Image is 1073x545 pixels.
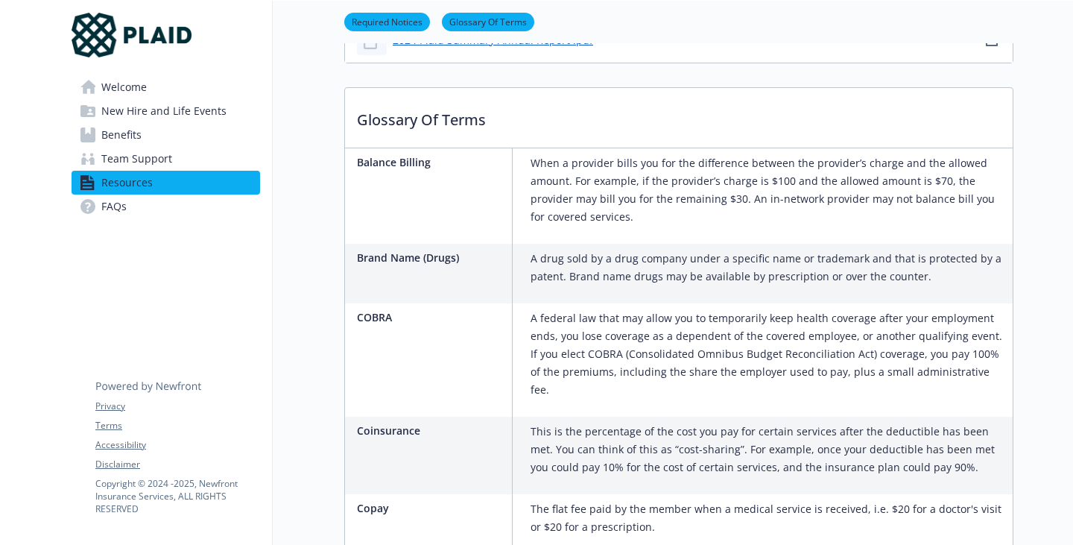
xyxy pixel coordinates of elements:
p: Balance Billing [357,154,506,170]
p: The flat fee paid by the member when a medical service is received, i.e. $20 for a doctor's visit... [531,500,1007,536]
p: Brand Name (Drugs) [357,250,506,265]
p: This is the percentage of the cost you pay for certain services after the deductible has been met... [531,423,1007,476]
a: New Hire and Life Events [72,99,260,123]
p: Coinsurance [357,423,506,438]
a: Team Support [72,147,260,171]
a: Required Notices [344,14,430,28]
span: Resources [101,171,153,195]
a: Welcome [72,75,260,99]
a: Benefits [72,123,260,147]
p: COBRA [357,309,506,325]
a: FAQs [72,195,260,218]
a: Glossary Of Terms [442,14,534,28]
p: Glossary Of Terms [345,88,1013,143]
p: A federal law that may allow you to temporarily keep health coverage after your employment ends, ... [531,309,1007,399]
span: FAQs [101,195,127,218]
span: Welcome [101,75,147,99]
a: Accessibility [95,438,259,452]
span: Team Support [101,147,172,171]
span: New Hire and Life Events [101,99,227,123]
a: Terms [95,419,259,432]
a: Disclaimer [95,458,259,471]
p: Copyright © 2024 - 2025 , Newfront Insurance Services, ALL RIGHTS RESERVED [95,477,259,515]
a: Resources [72,171,260,195]
a: Privacy [95,400,259,413]
p: Copay [357,500,506,516]
span: Benefits [101,123,142,147]
p: When a provider bills you for the difference between the provider’s charge and the allowed amount... [531,154,1007,226]
p: A drug sold by a drug company under a specific name or trademark and that is protected by a paten... [531,250,1007,286]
